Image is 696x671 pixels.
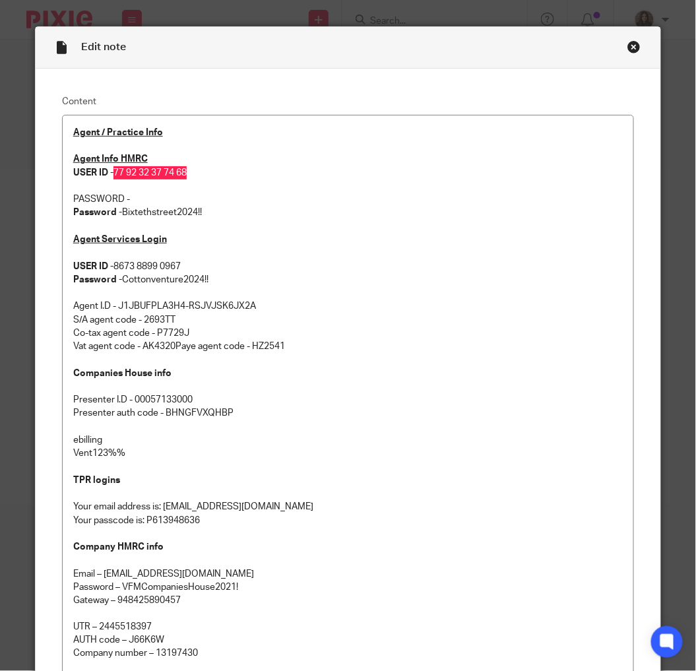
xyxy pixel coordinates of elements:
label: Content [62,95,635,108]
p: PASSWORD - [73,179,623,207]
strong: TPR logins [73,476,120,485]
u: Agent Info HMRC [73,154,148,164]
strong: USER ID - [73,262,113,271]
strong: Company HMRC info [73,542,164,552]
strong: Password - [73,275,122,284]
strong: Password - [73,208,122,217]
span: Edit note [81,42,126,52]
strong: USER ID - [73,168,113,177]
p: Bixtethstreet2024!! [73,206,623,219]
u: Agent / Practice Info [73,128,163,137]
p: 8673 8899 0967 Cottonventure2024!! Agent I.D - J1JBUFPLA3H4-RSJVJSK6JX2A S/A agent code - 2693TT ... [73,233,623,353]
strong: Companies House info [73,369,172,378]
p: 77 92 32 37 74 68 [73,152,623,179]
u: Agent Services Login [73,235,167,244]
div: Close this dialog window [627,40,641,53]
